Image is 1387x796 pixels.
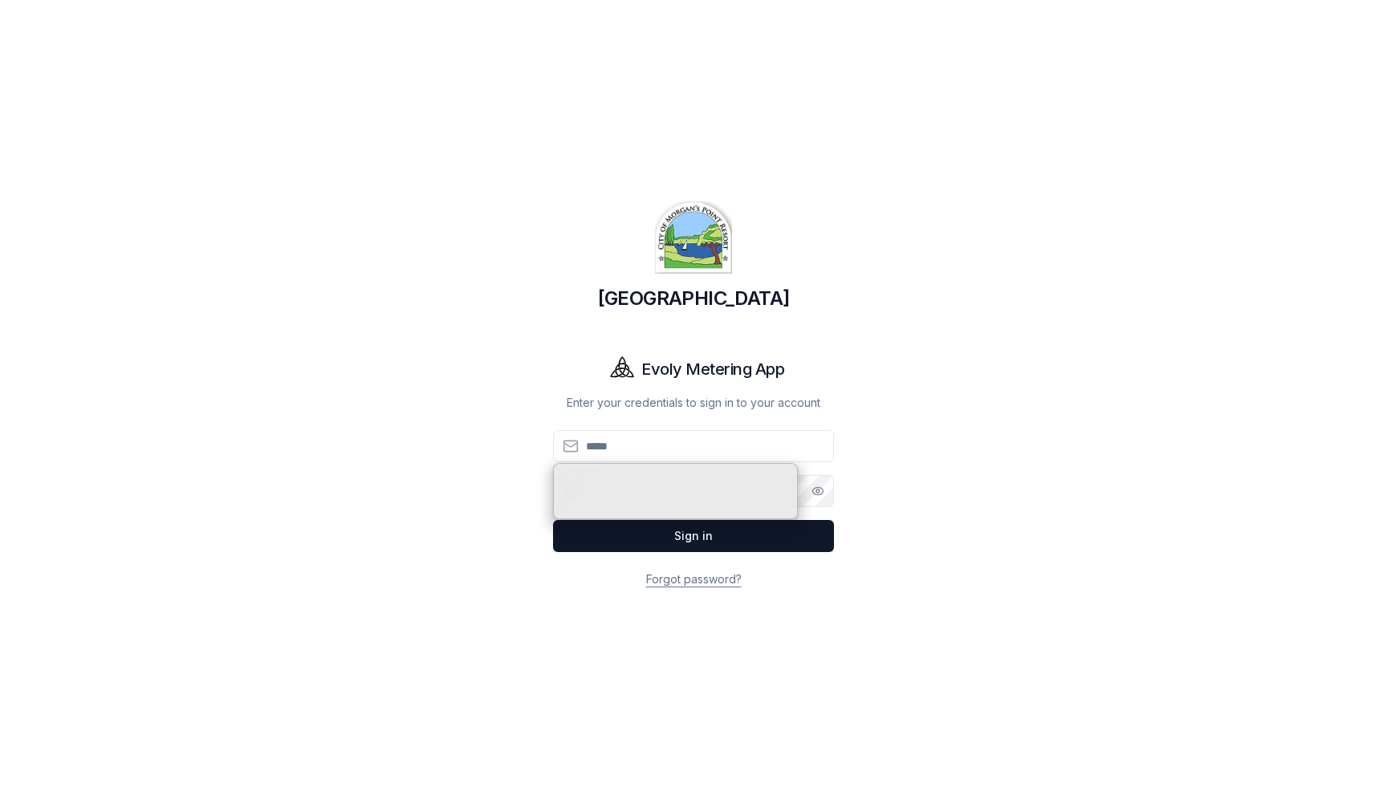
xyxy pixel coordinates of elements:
[553,395,834,411] p: Enter your credentials to sign in to your account
[641,358,784,380] h1: Evoly Metering App
[655,199,732,276] img: Morgan's Point Resort Logo
[646,572,742,586] a: Forgot password?
[553,273,834,311] h1: [GEOGRAPHIC_DATA]
[603,350,641,388] img: Evoly Logo
[553,520,834,552] button: Sign in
